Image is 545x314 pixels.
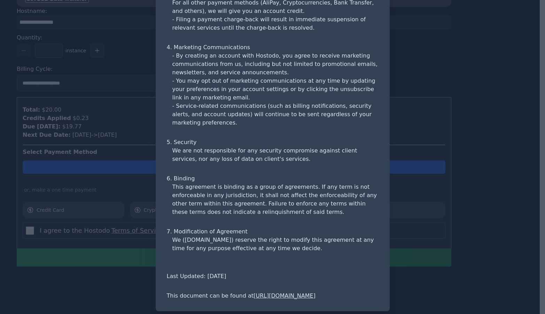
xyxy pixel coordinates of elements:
h3: 5. Security [167,138,379,147]
a: [URL][DOMAIN_NAME] [254,292,316,299]
p: We are not responsible for any security compromise against client services, nor any loss of data ... [172,147,379,163]
h3: 4. Marketing Communications [167,43,379,52]
h3: 7. Modification of Agreement [167,227,379,236]
p: We ([DOMAIN_NAME]) reserve the right to modify this agreement at any time for any purpose effecti... [172,236,379,261]
h3: 6. Binding [167,174,379,183]
h3: This document can be found at [167,292,379,300]
h3: Last Updated: [DATE] [167,272,379,281]
p: - By creating an account with Hostodo, you agree to receive marketing communications from us, inc... [172,52,379,127]
p: This agreement is binding as a group of agreements. If any term is not enforceable in any jurisdi... [172,183,379,216]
